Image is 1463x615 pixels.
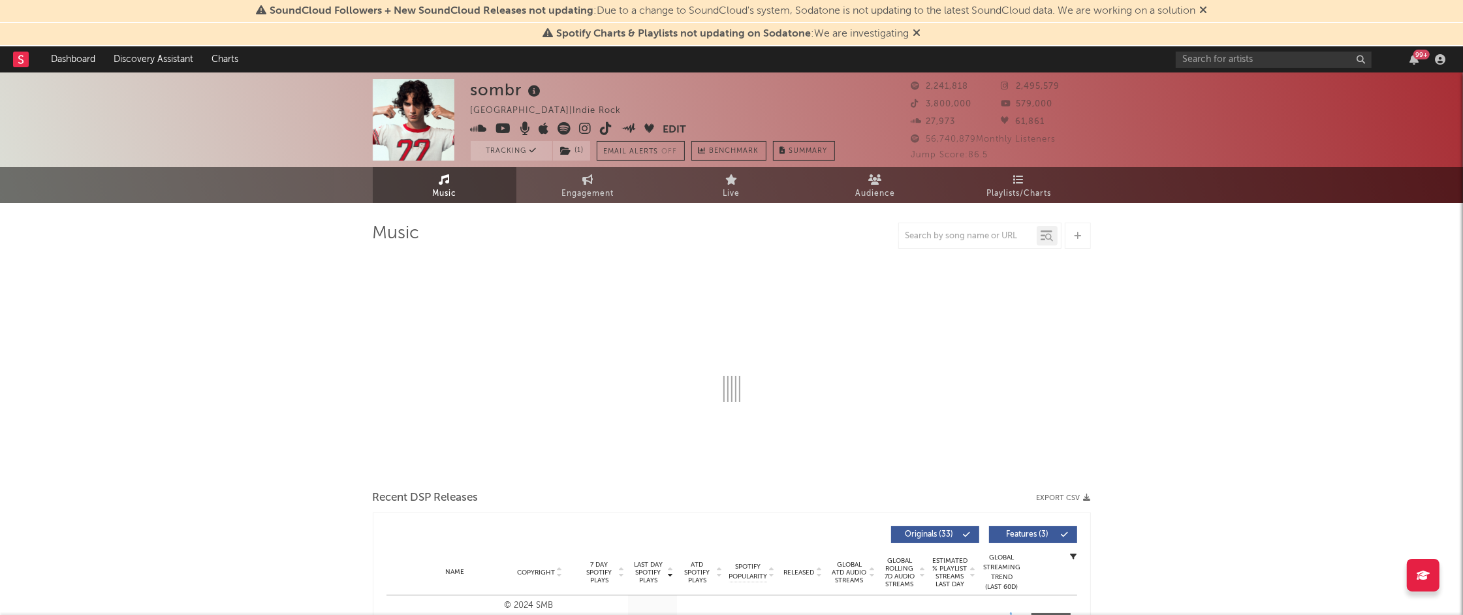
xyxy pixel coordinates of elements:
span: : Due to a change to SoundCloud's system, Sodatone is not updating to the latest SoundCloud data.... [270,6,1195,16]
a: Music [373,167,516,203]
em: Off [662,148,678,155]
span: Jump Score: 86.5 [911,151,988,159]
span: Audience [855,186,895,202]
a: Audience [804,167,947,203]
span: Last Day Spotify Plays [631,561,666,584]
span: 61,861 [1001,118,1045,126]
span: Spotify Popularity [729,562,767,582]
span: Summary [789,148,828,155]
span: Music [432,186,456,202]
a: Benchmark [691,141,766,161]
span: Global Rolling 7D Audio Streams [882,557,918,588]
button: Features(3) [989,526,1077,543]
div: 99 + [1413,50,1430,59]
span: 2,241,818 [911,82,969,91]
div: [GEOGRAPHIC_DATA] | Indie Rock [471,103,637,119]
span: Features ( 3 ) [998,531,1058,539]
a: Charts [202,46,247,72]
span: 3,800,000 [911,100,972,108]
span: 27,973 [911,118,956,126]
span: Copyright [517,569,555,576]
span: Originals ( 33 ) [900,531,960,539]
span: Engagement [562,186,614,202]
span: 7 Day Spotify Plays [582,561,617,584]
span: ATD Spotify Plays [680,561,715,584]
button: Email AlertsOff [597,141,685,161]
span: Estimated % Playlist Streams Last Day [932,557,968,588]
a: Live [660,167,804,203]
button: 99+ [1409,54,1419,65]
span: Spotify Charts & Playlists not updating on Sodatone [556,29,811,39]
button: Originals(33) [891,526,979,543]
a: Discovery Assistant [104,46,202,72]
a: Engagement [516,167,660,203]
input: Search for artists [1176,52,1372,68]
span: 2,495,579 [1001,82,1060,91]
span: Dismiss [913,29,920,39]
span: Global ATD Audio Streams [832,561,868,584]
a: Dashboard [42,46,104,72]
span: : We are investigating [556,29,909,39]
button: (1) [553,141,590,161]
span: Dismiss [1199,6,1207,16]
div: Global Streaming Trend (Last 60D) [983,553,1022,592]
span: Live [723,186,740,202]
span: Playlists/Charts [986,186,1051,202]
div: Name [413,567,498,577]
span: 579,000 [1001,100,1052,108]
div: sombr [471,79,544,101]
span: Benchmark [710,144,759,159]
button: Export CSV [1037,494,1091,502]
span: Released [784,569,815,576]
span: 56,740,879 Monthly Listeners [911,135,1056,144]
span: ( 1 ) [552,141,591,161]
input: Search by song name or URL [899,231,1037,242]
span: Recent DSP Releases [373,490,479,506]
button: Tracking [471,141,552,161]
button: Edit [663,122,686,138]
a: Playlists/Charts [947,167,1091,203]
button: Summary [773,141,835,161]
span: SoundCloud Followers + New SoundCloud Releases not updating [270,6,593,16]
